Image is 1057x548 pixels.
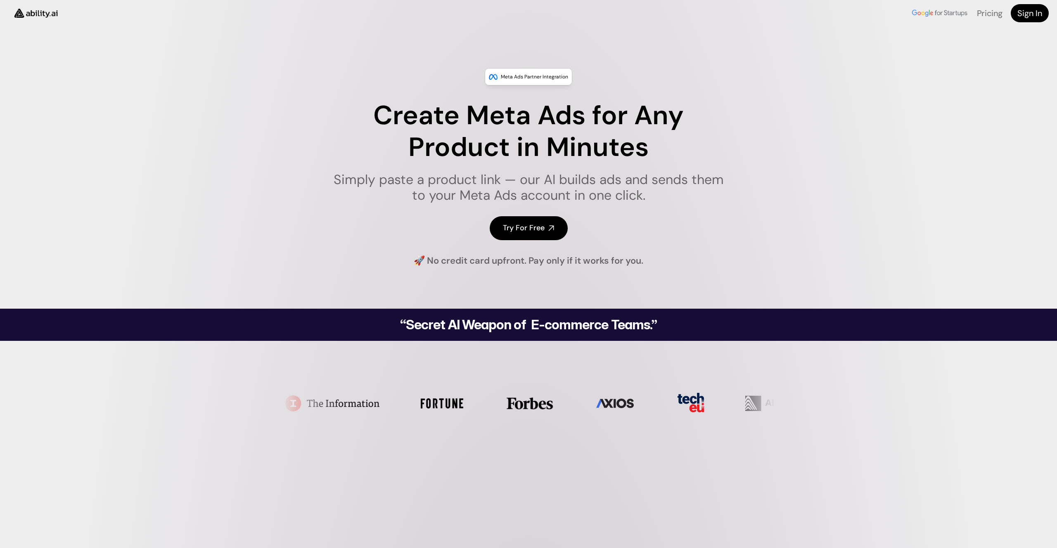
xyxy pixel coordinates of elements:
[379,318,678,331] h2: “Secret AI Weapon of E-commerce Teams.”
[328,100,729,163] h1: Create Meta Ads for Any Product in Minutes
[490,216,568,240] a: Try For Free
[328,172,729,203] h1: Simply paste a product link — our AI builds ads and sends them to your Meta Ads account in one cl...
[1011,4,1049,22] a: Sign In
[1017,7,1042,19] h4: Sign In
[977,8,1002,19] a: Pricing
[414,255,643,267] h4: 🚀 No credit card upfront. Pay only if it works for you.
[503,223,545,233] h4: Try For Free
[501,73,568,81] p: Meta Ads Partner Integration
